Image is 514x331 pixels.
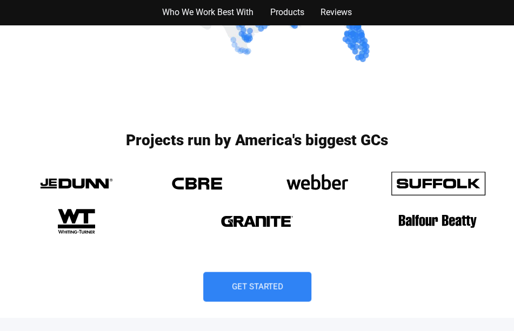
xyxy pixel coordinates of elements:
a: Reviews [320,5,351,19]
h3: Projects run by America's biggest GCs [16,132,498,147]
a: Get Started [203,272,311,301]
a: Who We Work Best With [162,5,253,19]
a: Products [270,5,304,19]
span: Get Started [231,282,283,291]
